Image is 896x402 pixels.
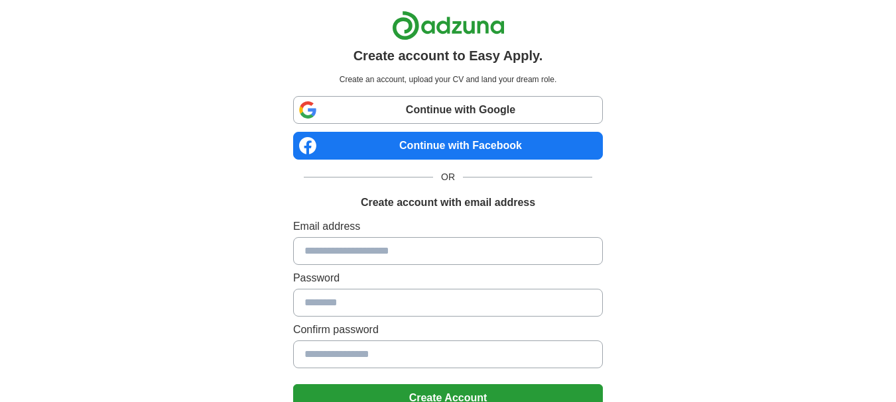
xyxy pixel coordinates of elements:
[293,270,603,286] label: Password
[296,74,600,85] p: Create an account, upload your CV and land your dream role.
[361,195,535,211] h1: Create account with email address
[293,322,603,338] label: Confirm password
[293,219,603,234] label: Email address
[392,11,505,40] img: Adzuna logo
[293,132,603,160] a: Continue with Facebook
[293,96,603,124] a: Continue with Google
[353,46,543,66] h1: Create account to Easy Apply.
[433,170,463,184] span: OR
